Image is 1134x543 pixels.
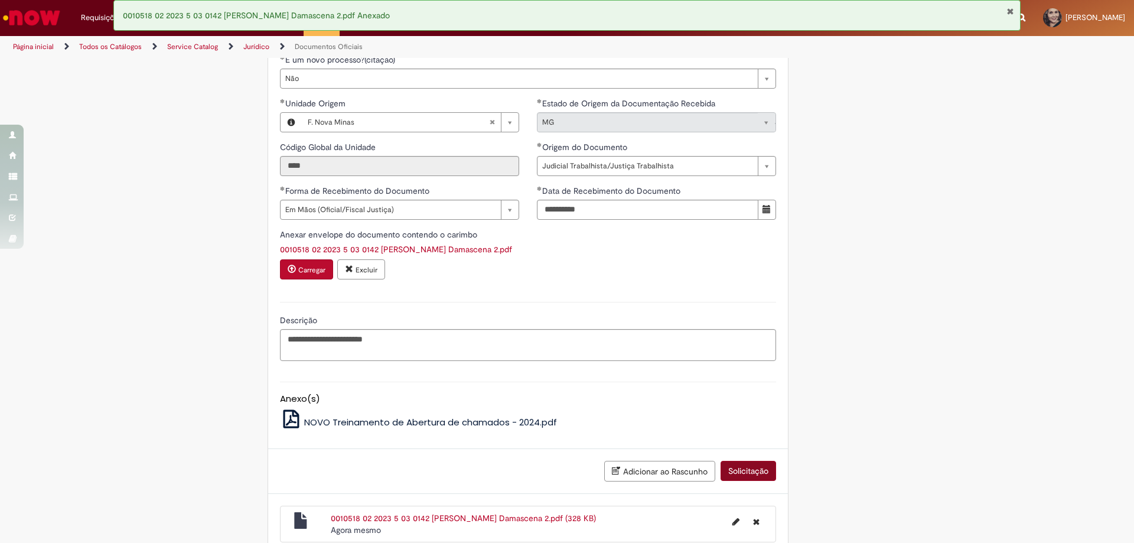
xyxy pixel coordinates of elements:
[542,98,718,109] span: Somente leitura - Estado de Origem da Documentação Recebida
[285,54,397,65] span: É um novo processo?(citação)
[13,42,54,51] a: Página inicial
[280,244,512,255] a: Download de 0010518 02 2023 5 03 0142 Edson Donizetti Damascena 2.pdf
[758,200,776,220] button: Mostrar calendário para Data de Recebimento do Documento
[308,113,489,132] span: F. Nova Minas
[304,416,557,428] span: NOVO Treinamento de Abertura de chamados - 2024.pdf
[1,6,62,30] img: ServiceNow
[167,42,218,51] a: Service Catalog
[537,186,542,191] span: Obrigatório Preenchido
[604,461,715,482] button: Adicionar ao Rascunho
[537,97,718,109] label: Somente leitura - Estado de Origem da Documentação Recebida
[331,525,381,535] time: 29/08/2025 12:25:53
[280,229,480,240] span: Anexar envelope do documento contendo o carimbo
[746,512,767,531] button: Excluir 0010518 02 2023 5 03 0142 Edson Donizetti Damascena 2.pdf
[542,157,752,175] span: Judicial Trabalhista/Justiça Trabalhista
[298,265,325,275] small: Carregar
[280,259,333,279] button: Carregar anexo de Anexar envelope do documento contendo o carimbo
[483,113,501,132] abbr: Limpar campo Unidade Origem
[280,329,776,361] textarea: Descrição
[295,42,363,51] a: Documentos Oficiais
[79,42,142,51] a: Todos os Catálogos
[542,186,683,196] span: Data de Recebimento do Documento
[285,98,348,109] span: Unidade Origem
[280,142,378,152] span: Somente leitura - Código Global da Unidade
[331,513,596,524] a: 0010518 02 2023 5 03 0142 [PERSON_NAME] Damascena 2.pdf (328 KB)
[1065,12,1125,22] span: [PERSON_NAME]
[721,461,776,481] button: Solicitação
[331,525,381,535] span: Agora mesmo
[725,512,747,531] button: Editar nome de arquivo 0010518 02 2023 5 03 0142 Edson Donizetti Damascena 2.pdf
[243,42,269,51] a: Jurídico
[280,394,776,404] h5: Anexo(s)
[302,113,519,132] a: F. Nova MinasLimpar campo Unidade Origem
[280,416,558,428] a: NOVO Treinamento de Abertura de chamados - 2024.pdf
[542,113,752,132] span: MG
[281,113,302,132] button: Unidade Origem, Visualizar este registro F. Nova Minas
[123,10,390,21] span: 0010518 02 2023 5 03 0142 [PERSON_NAME] Damascena 2.pdf Anexado
[9,36,747,58] ul: Trilhas de página
[280,55,285,60] span: Obrigatório Preenchido
[285,200,495,219] span: Em Mãos (Oficial/Fiscal Justiça)
[542,142,630,152] span: Origem do Documento
[81,12,122,24] span: Requisições
[280,141,378,153] label: Somente leitura - Código Global da Unidade
[537,99,542,103] span: Obrigatório Preenchido
[337,259,385,279] button: Excluir anexo 0010518 02 2023 5 03 0142 Edson Donizetti Damascena 2.pdf
[537,200,758,220] input: Data de Recebimento do Documento 08 September 2025 Monday
[1006,6,1014,16] button: Fechar Notificação
[280,156,519,176] input: Código Global da Unidade
[280,99,285,103] span: Obrigatório Preenchido
[280,315,320,326] span: Descrição
[285,186,432,196] span: Forma de Recebimento do Documento
[537,142,542,147] span: Obrigatório Preenchido
[356,265,377,275] small: Excluir
[280,186,285,191] span: Obrigatório Preenchido
[285,69,752,88] span: Não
